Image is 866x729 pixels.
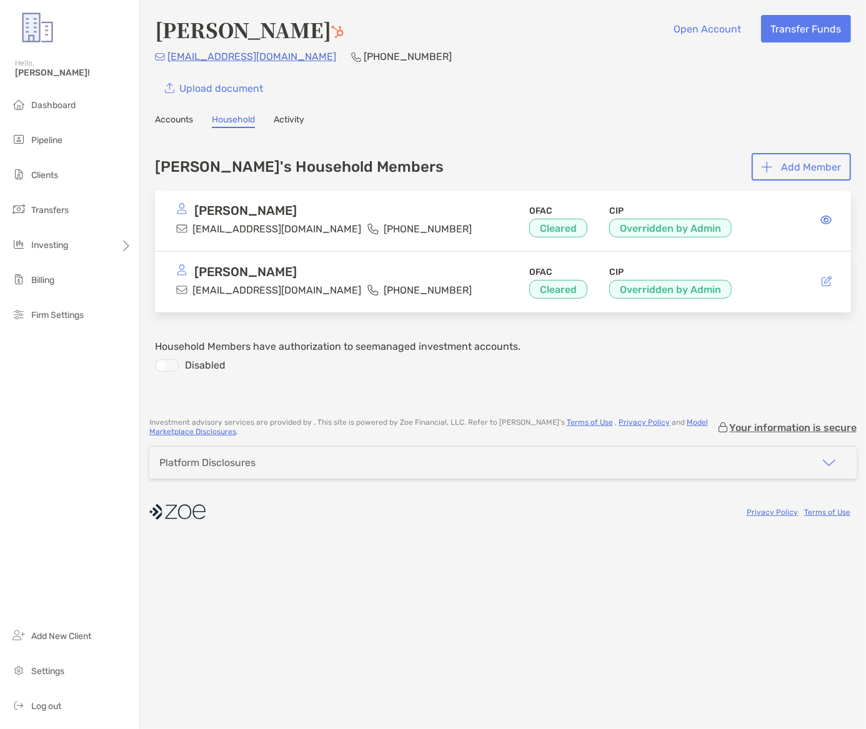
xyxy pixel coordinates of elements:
[620,282,721,297] p: Overridden by Admin
[31,666,64,677] span: Settings
[155,74,272,102] a: Upload document
[762,162,772,172] img: button icon
[331,15,344,44] a: Go to Hubspot Deal
[155,339,851,354] p: Household Members have authorization to see managed investment accounts.
[364,49,452,64] p: [PHONE_NUMBER]
[15,67,132,78] span: [PERSON_NAME]!
[31,205,69,216] span: Transfers
[752,153,851,181] button: Add Member
[11,202,26,217] img: transfers icon
[822,455,837,470] img: icon arrow
[179,359,226,372] span: Disabled
[11,663,26,678] img: settings icon
[31,701,61,712] span: Log out
[11,272,26,287] img: billing icon
[149,498,206,526] img: company logo
[31,310,84,320] span: Firm Settings
[155,114,193,128] a: Accounts
[11,237,26,252] img: investing icon
[31,170,58,181] span: Clients
[540,221,577,236] p: Cleared
[11,628,26,643] img: add_new_client icon
[367,284,379,295] img: phone icon
[149,418,717,437] p: Investment advisory services are provided by . This site is powered by Zoe Financial, LLC. Refer ...
[212,114,255,128] a: Household
[176,223,187,234] img: email icon
[619,418,670,427] a: Privacy Policy
[274,114,304,128] a: Activity
[155,15,344,44] h4: [PERSON_NAME]
[31,100,76,111] span: Dashboard
[367,223,379,234] img: phone icon
[11,307,26,322] img: firm-settings icon
[664,15,751,42] button: Open Account
[620,221,721,236] p: Overridden by Admin
[155,158,444,176] h4: [PERSON_NAME]'s Household Members
[159,457,256,469] div: Platform Disclosures
[529,264,594,280] p: OFAC
[149,418,708,436] a: Model Marketplace Disclosures
[31,240,68,250] span: Investing
[176,203,187,214] img: avatar icon
[747,508,798,517] a: Privacy Policy
[192,221,361,237] p: [EMAIL_ADDRESS][DOMAIN_NAME]
[31,631,91,642] span: Add New Client
[11,167,26,182] img: clients icon
[11,132,26,147] img: pipeline icon
[384,282,472,298] p: [PHONE_NUMBER]
[15,5,60,50] img: Zoe Logo
[609,203,738,219] p: CIP
[609,264,738,280] p: CIP
[167,49,336,64] p: [EMAIL_ADDRESS][DOMAIN_NAME]
[804,508,850,517] a: Terms of Use
[729,422,857,434] p: Your information is secure
[194,203,297,221] p: [PERSON_NAME]
[176,264,187,275] img: avatar icon
[351,52,361,62] img: Phone Icon
[529,203,594,219] p: OFAC
[194,264,297,282] p: [PERSON_NAME]
[31,135,62,146] span: Pipeline
[540,282,577,297] p: Cleared
[192,282,361,298] p: [EMAIL_ADDRESS][DOMAIN_NAME]
[761,15,851,42] button: Transfer Funds
[11,698,26,713] img: logout icon
[176,284,187,295] img: email icon
[11,97,26,112] img: dashboard icon
[155,53,165,61] img: Email Icon
[384,221,472,237] p: [PHONE_NUMBER]
[567,418,613,427] a: Terms of Use
[331,26,344,38] img: Hubspot Icon
[31,275,54,285] span: Billing
[165,83,174,94] img: button icon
